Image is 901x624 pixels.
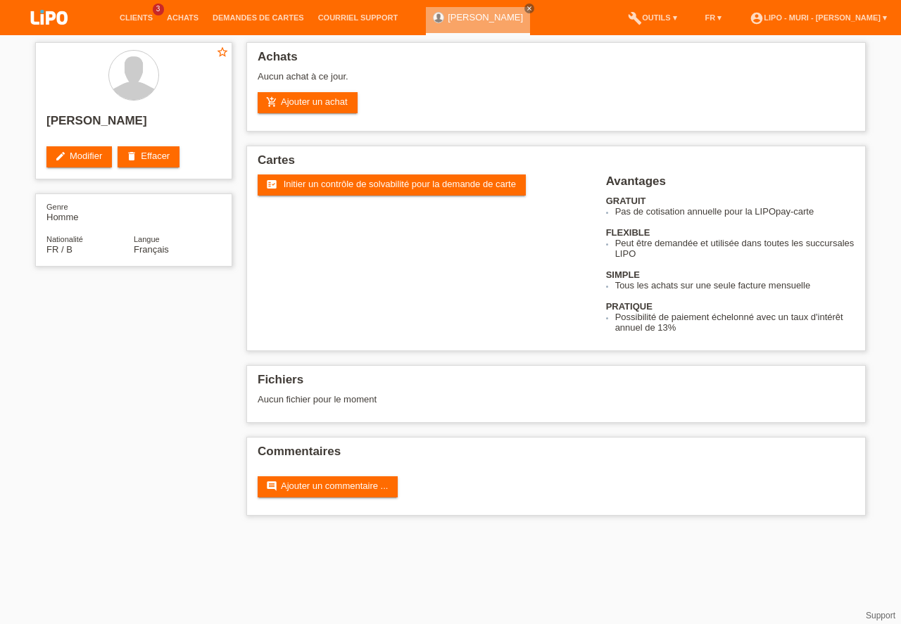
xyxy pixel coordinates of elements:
a: deleteEffacer [118,146,179,167]
a: Support [866,611,895,620]
i: comment [266,480,277,492]
h2: [PERSON_NAME] [46,114,221,135]
b: FLEXIBLE [606,227,650,238]
span: Français [134,244,169,255]
a: LIPO pay [14,29,84,39]
li: Pas de cotisation annuelle pour la LIPOpay-carte [615,206,855,217]
li: Peut être demandée et utilisée dans toutes les succursales LIPO [615,238,855,259]
h2: Fichiers [258,373,855,394]
b: SIMPLE [606,269,640,280]
i: edit [55,151,66,162]
div: Homme [46,201,134,222]
a: [PERSON_NAME] [448,12,523,23]
div: Aucun achat à ce jour. [258,71,855,92]
a: account_circleLIPO - Muri - [PERSON_NAME] ▾ [743,13,894,22]
li: Possibilité de paiement échelonné avec un taux d'intérêt annuel de 13% [615,312,855,333]
a: Achats [160,13,206,22]
span: Initier un contrôle de solvabilité pour la demande de carte [284,179,516,189]
b: GRATUIT [606,196,646,206]
i: account_circle [750,11,764,25]
h2: Achats [258,50,855,71]
a: Clients [113,13,160,22]
span: Genre [46,203,68,211]
a: editModifier [46,146,112,167]
i: build [628,11,642,25]
a: close [524,4,534,13]
span: 3 [153,4,164,15]
i: add_shopping_cart [266,96,277,108]
a: Courriel Support [311,13,405,22]
a: star_border [216,46,229,61]
a: fact_check Initier un contrôle de solvabilité pour la demande de carte [258,174,526,196]
i: star_border [216,46,229,58]
span: France / B / 07.11.2023 [46,244,73,255]
h2: Commentaires [258,445,855,466]
a: buildOutils ▾ [621,13,683,22]
div: Aucun fichier pour le moment [258,394,688,405]
i: delete [126,151,137,162]
li: Tous les achats sur une seule facture mensuelle [615,280,855,291]
a: Demandes de cartes [206,13,311,22]
a: add_shopping_cartAjouter un achat [258,92,358,113]
i: fact_check [266,179,277,190]
span: Langue [134,235,160,243]
a: FR ▾ [698,13,729,22]
b: PRATIQUE [606,301,653,312]
i: close [526,5,533,12]
a: commentAjouter un commentaire ... [258,476,398,497]
h2: Avantages [606,174,855,196]
h2: Cartes [258,153,855,174]
span: Nationalité [46,235,83,243]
